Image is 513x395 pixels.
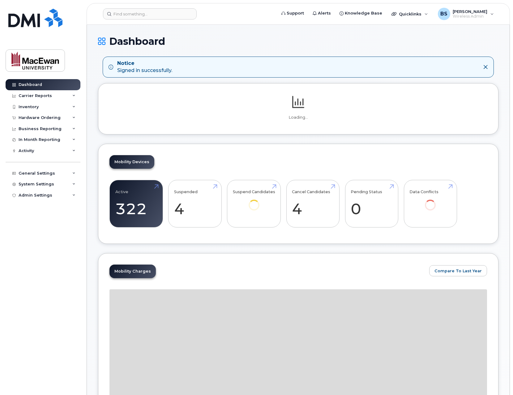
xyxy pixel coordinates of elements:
a: Suspended 4 [174,183,216,224]
div: Signed in successfully. [117,60,172,74]
h1: Dashboard [98,36,498,47]
a: Mobility Devices [109,155,154,169]
a: Pending Status 0 [351,183,392,224]
a: Suspend Candidates [233,183,275,219]
strong: Notice [117,60,172,67]
a: Active 322 [115,183,157,224]
a: Mobility Charges [109,265,156,278]
p: Loading... [109,115,487,120]
span: Compare To Last Year [434,268,482,274]
a: Cancel Candidates 4 [292,183,334,224]
button: Compare To Last Year [429,265,487,276]
a: Data Conflicts [409,183,451,219]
